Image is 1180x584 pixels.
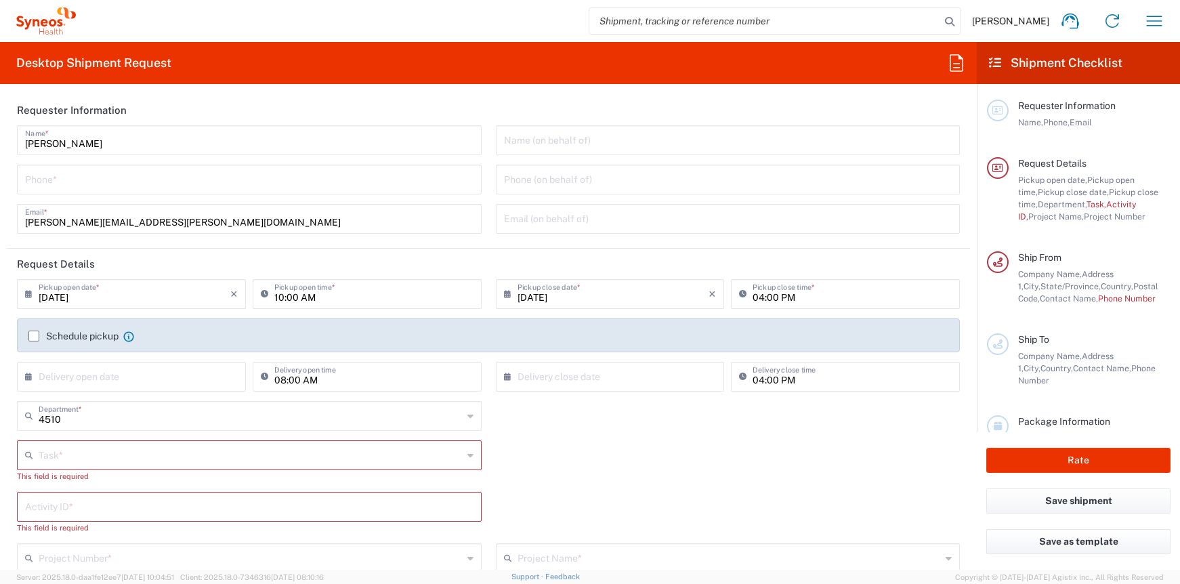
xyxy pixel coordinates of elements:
[1101,281,1133,291] span: Country,
[1040,363,1073,373] span: Country,
[17,470,482,482] div: This field is required
[121,573,174,581] span: [DATE] 10:04:51
[1018,117,1043,127] span: Name,
[1098,293,1156,304] span: Phone Number
[1018,334,1049,345] span: Ship To
[972,15,1049,27] span: [PERSON_NAME]
[17,104,127,117] h2: Requester Information
[1087,199,1106,209] span: Task,
[1018,416,1110,427] span: Package Information
[1018,158,1087,169] span: Request Details
[1043,117,1070,127] span: Phone,
[16,573,174,581] span: Server: 2025.18.0-daa1fe12ee7
[1024,281,1040,291] span: City,
[989,55,1122,71] h2: Shipment Checklist
[1018,252,1061,263] span: Ship From
[589,8,940,34] input: Shipment, tracking or reference number
[1018,100,1116,111] span: Requester Information
[16,55,171,71] h2: Desktop Shipment Request
[180,573,324,581] span: Client: 2025.18.0-7346316
[271,573,324,581] span: [DATE] 08:10:16
[1018,175,1087,185] span: Pickup open date,
[1028,211,1084,222] span: Project Name,
[1084,211,1145,222] span: Project Number
[1018,269,1082,279] span: Company Name,
[1040,293,1098,304] span: Contact Name,
[1040,281,1101,291] span: State/Province,
[1018,351,1082,361] span: Company Name,
[1024,363,1040,373] span: City,
[955,571,1164,583] span: Copyright © [DATE]-[DATE] Agistix Inc., All Rights Reserved
[986,488,1171,514] button: Save shipment
[511,572,545,581] a: Support
[986,529,1171,554] button: Save as template
[230,283,238,305] i: ×
[28,331,119,341] label: Schedule pickup
[1038,199,1087,209] span: Department,
[1038,187,1109,197] span: Pickup close date,
[986,448,1171,473] button: Rate
[17,522,482,534] div: This field is required
[17,257,95,271] h2: Request Details
[545,572,580,581] a: Feedback
[709,283,716,305] i: ×
[1073,363,1131,373] span: Contact Name,
[1070,117,1092,127] span: Email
